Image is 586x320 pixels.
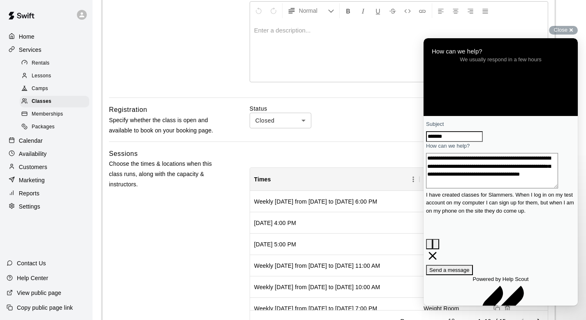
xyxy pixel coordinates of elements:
p: Copy public page link [17,304,73,312]
div: Closed [250,113,311,128]
p: Choose the times & locations when this class runs, along with the capacity & instructors. [109,159,223,190]
p: Marketing [19,176,45,184]
p: Services [19,46,42,54]
label: Status [250,104,548,113]
p: Reports [19,189,39,197]
div: Weight Room [424,304,459,313]
div: Times [250,168,419,191]
button: Right Align [463,3,477,18]
span: Delete sessions [502,304,513,311]
iframe: Help Scout Beacon - Live Chat, Contact Form, and Knowledge Base [424,38,578,306]
span: Close [554,27,567,33]
span: Packages [32,123,55,131]
a: Marketing [7,174,86,186]
h6: Sessions [109,148,138,159]
p: Calendar [19,137,43,145]
p: Help Center [17,274,48,282]
button: Insert Code [401,3,415,18]
div: Camps [20,83,89,95]
button: Format Strikethrough [386,3,400,18]
button: Menu [407,173,419,186]
div: Weekly on Thursday from 9/25/2025 to 10/2/2025 at 7:00 PM [254,304,377,313]
span: Lessons [32,72,51,80]
button: Format Underline [371,3,385,18]
span: Classes [32,97,51,106]
p: Customers [19,163,47,171]
button: Redo [266,3,280,18]
button: Center Align [449,3,463,18]
button: Left Align [434,3,448,18]
span: Memberships [32,110,63,118]
div: Lessons [20,70,89,82]
p: View public page [17,289,61,297]
p: Specify whether the class is open and available to book on your booking page. [109,115,223,136]
button: Insert Link [415,3,429,18]
button: Format Italics [356,3,370,18]
div: Classes [20,96,89,107]
h6: Registration [109,104,147,115]
a: Lessons [20,70,93,82]
div: Memberships [20,109,89,120]
span: Rentals [32,59,50,67]
a: Availability [7,148,86,160]
a: Customers [7,161,86,173]
a: Camps [20,83,93,95]
a: Settings [7,200,86,213]
div: Weekly on Saturday from 9/27/2025 to 10/4/2025 at 10:00 AM [254,283,380,291]
div: Packages [20,121,89,133]
button: Formatting Options [284,3,338,18]
button: Format Bold [341,3,355,18]
div: Monday, September 29, 2025 at 5:00 PM [254,240,296,248]
button: Sort [271,174,283,185]
span: Normal [299,7,328,15]
div: Wednesday, October 1, 2025 at 4:00 PM [254,219,296,227]
span: Camps [32,85,48,93]
button: Close [549,26,578,35]
a: Rentals [20,57,93,70]
a: Home [7,30,86,43]
a: Calendar [7,134,86,147]
p: Home [19,32,35,41]
a: Classes [20,95,93,108]
button: Undo [252,3,266,18]
p: Availability [19,150,47,158]
p: Contact Us [17,259,46,267]
button: Justify Align [478,3,492,18]
div: Times [254,168,271,191]
div: Rentals [20,58,89,69]
button: Duplicate sessions [491,303,502,314]
p: Settings [19,202,40,211]
a: Memberships [20,108,93,121]
div: Weekly on Saturday from 9/27/2025 to 11/1/2025 at 11:00 AM [254,262,380,270]
a: Services [7,44,86,56]
div: Weekly on Monday from 10/6/2025 to 10/27/2025 at 6:00 PM [254,197,377,206]
a: Packages [20,121,93,134]
a: Reports [7,187,86,199]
